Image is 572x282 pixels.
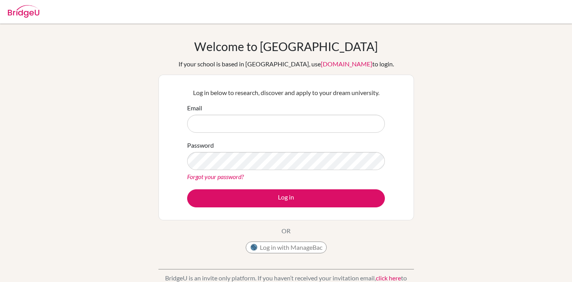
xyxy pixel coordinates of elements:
img: Bridge-U [8,5,39,18]
p: Log in below to research, discover and apply to your dream university. [187,88,385,97]
button: Log in [187,189,385,207]
div: If your school is based in [GEOGRAPHIC_DATA], use to login. [178,59,394,69]
p: OR [281,226,291,236]
button: Log in with ManageBac [246,242,327,253]
a: click here [376,274,401,282]
label: Password [187,141,214,150]
label: Email [187,103,202,113]
a: [DOMAIN_NAME] [321,60,372,68]
h1: Welcome to [GEOGRAPHIC_DATA] [194,39,378,53]
a: Forgot your password? [187,173,244,180]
